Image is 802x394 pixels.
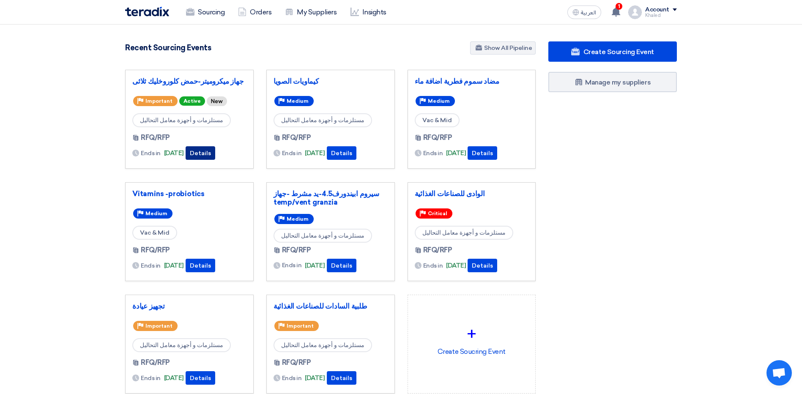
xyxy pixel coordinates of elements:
[327,371,356,385] button: Details
[287,323,314,329] span: Important
[141,149,161,158] span: Ends in
[164,373,184,383] span: [DATE]
[470,41,536,55] a: Show All Pipeline
[282,149,302,158] span: Ends in
[766,360,792,386] a: Open chat
[415,77,529,85] a: مضاد سموم فطرية اضافة ماء
[207,96,227,106] div: New
[581,10,596,16] span: العربية
[305,261,325,271] span: [DATE]
[186,259,215,272] button: Details
[274,77,388,85] a: كيماويات الصويا
[282,374,302,383] span: Ends in
[423,261,443,270] span: Ends in
[132,338,231,352] span: مستلزمات و أجهزة معامل التحاليل
[423,133,452,143] span: RFQ/RFP
[132,302,246,310] a: تجهيز عيادة
[132,189,246,198] a: Vitamins -probiotics
[567,5,601,19] button: العربية
[141,374,161,383] span: Ends in
[164,261,184,271] span: [DATE]
[282,245,311,255] span: RFQ/RFP
[274,189,388,206] a: سيروم ابيندورف4.5-يد مشرط -جهاز temp/vent granzia
[305,373,325,383] span: [DATE]
[186,371,215,385] button: Details
[645,6,669,14] div: Account
[327,146,356,160] button: Details
[415,113,460,127] span: Vac & Mid
[125,43,211,52] h4: Recent Sourcing Events
[415,189,529,198] a: الوادى للصناعات الغذائية
[428,98,450,104] span: Medium
[141,245,170,255] span: RFQ/RFP
[179,3,231,22] a: Sourcing
[468,146,497,160] button: Details
[141,358,170,368] span: RFQ/RFP
[287,98,309,104] span: Medium
[231,3,278,22] a: Orders
[132,113,231,127] span: مستلزمات و أجهزة معامل التحاليل
[616,3,622,10] span: 1
[132,77,246,85] a: جهاز ميكروميتر-حمض كلوروخليك ثلاثى
[287,216,309,222] span: Medium
[583,48,654,56] span: Create Sourcing Event
[344,3,393,22] a: Insights
[415,321,529,347] div: +
[305,148,325,158] span: [DATE]
[186,146,215,160] button: Details
[548,72,677,92] a: Manage my suppliers
[282,358,311,368] span: RFQ/RFP
[141,133,170,143] span: RFQ/RFP
[141,261,161,270] span: Ends in
[645,13,677,18] div: Khaled
[132,226,177,240] span: Vac & Mid
[164,148,184,158] span: [DATE]
[446,148,466,158] span: [DATE]
[415,302,529,376] div: Create Soucring Event
[628,5,642,19] img: profile_test.png
[468,259,497,272] button: Details
[446,261,466,271] span: [DATE]
[274,113,372,127] span: مستلزمات و أجهزة معامل التحاليل
[145,98,172,104] span: Important
[145,323,172,329] span: Important
[274,302,388,310] a: طلبية السادات للصناعات الغذائية
[145,211,167,216] span: Medium
[278,3,343,22] a: My Suppliers
[428,211,447,216] span: Critical
[282,133,311,143] span: RFQ/RFP
[423,245,452,255] span: RFQ/RFP
[415,226,513,240] span: مستلزمات و أجهزة معامل التحاليل
[423,149,443,158] span: Ends in
[327,259,356,272] button: Details
[179,96,205,106] span: Active
[274,338,372,352] span: مستلزمات و أجهزة معامل التحاليل
[282,261,302,270] span: Ends in
[125,7,169,16] img: Teradix logo
[274,229,372,243] span: مستلزمات و أجهزة معامل التحاليل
